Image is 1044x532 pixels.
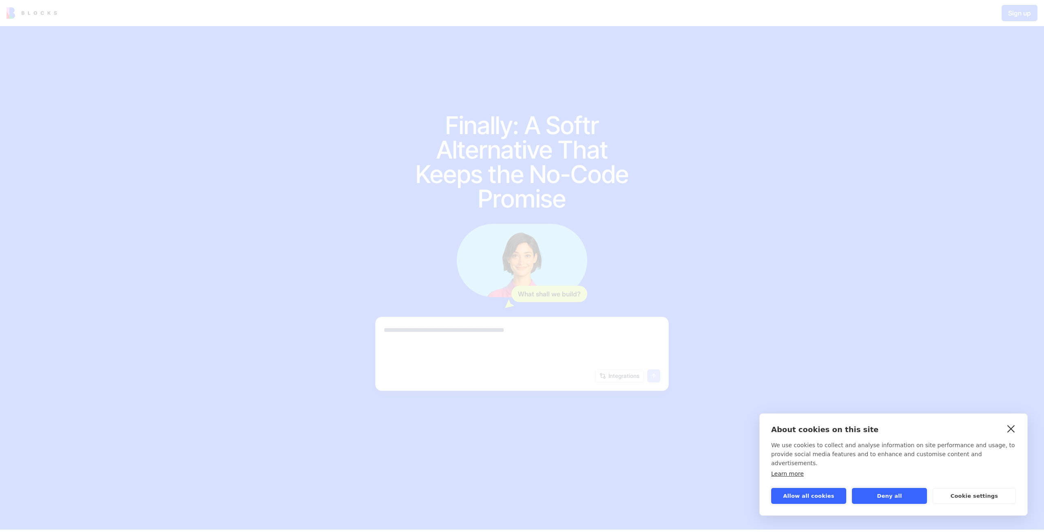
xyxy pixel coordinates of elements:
button: Cookie settings [933,488,1016,504]
p: We use cookies to collect and analyse information on site performance and usage, to provide socia... [771,441,1016,468]
a: close [1005,422,1017,435]
button: Allow all cookies [771,488,846,504]
strong: About cookies on this site [771,425,878,434]
button: Deny all [852,488,927,504]
a: Learn more [771,470,804,477]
